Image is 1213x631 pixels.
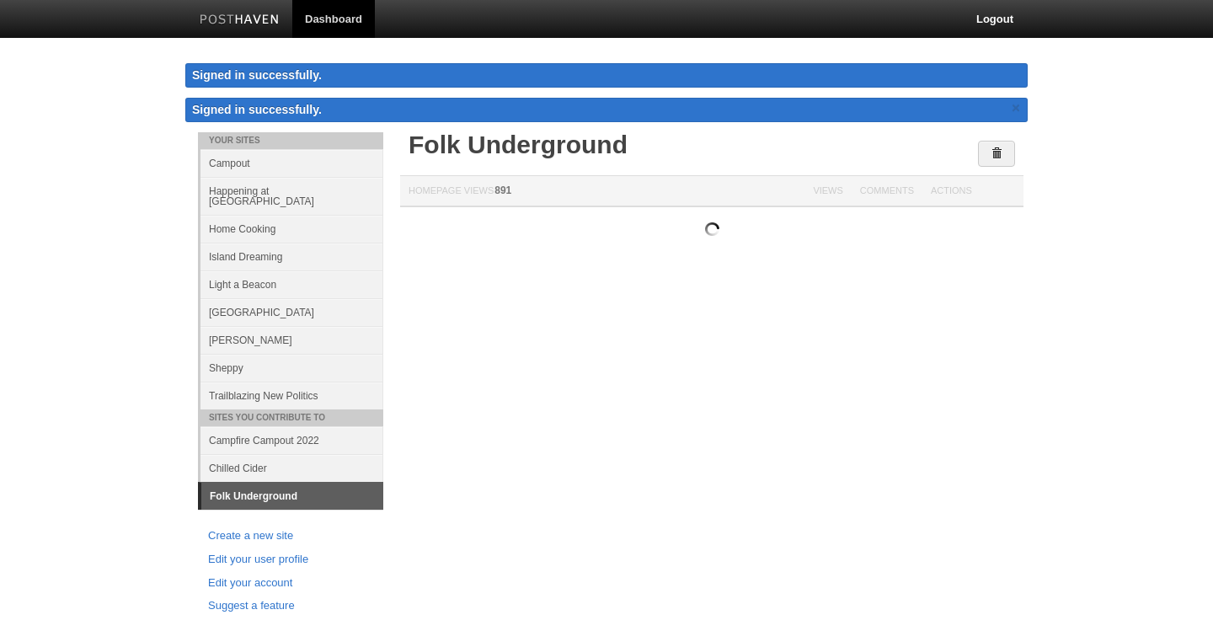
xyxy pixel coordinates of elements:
a: Campout [200,149,383,177]
a: [PERSON_NAME] [200,326,383,354]
a: Light a Beacon [200,270,383,298]
span: 891 [494,184,511,196]
a: Chilled Cider [200,454,383,482]
a: Trailblazing New Politics [200,382,383,409]
a: [GEOGRAPHIC_DATA] [200,298,383,326]
th: Actions [922,176,1023,207]
img: Posthaven-bar [200,14,280,27]
a: Home Cooking [200,215,383,243]
th: Homepage Views [400,176,804,207]
img: loading.gif [705,222,719,236]
span: Signed in successfully. [192,103,322,116]
a: Edit your account [208,575,373,592]
a: Create a new site [208,527,373,545]
a: Happening at [GEOGRAPHIC_DATA] [200,177,383,215]
li: Sites You Contribute To [198,409,383,426]
a: × [1008,98,1023,119]
a: Folk Underground [201,483,383,510]
div: Signed in successfully. [185,63,1028,88]
a: Folk Underground [409,131,628,158]
th: Views [804,176,851,207]
li: Your Sites [198,132,383,149]
a: Sheppy [200,354,383,382]
a: Campfire Campout 2022 [200,426,383,454]
a: Edit your user profile [208,551,373,569]
a: Island Dreaming [200,243,383,270]
th: Comments [852,176,922,207]
a: Suggest a feature [208,597,373,615]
